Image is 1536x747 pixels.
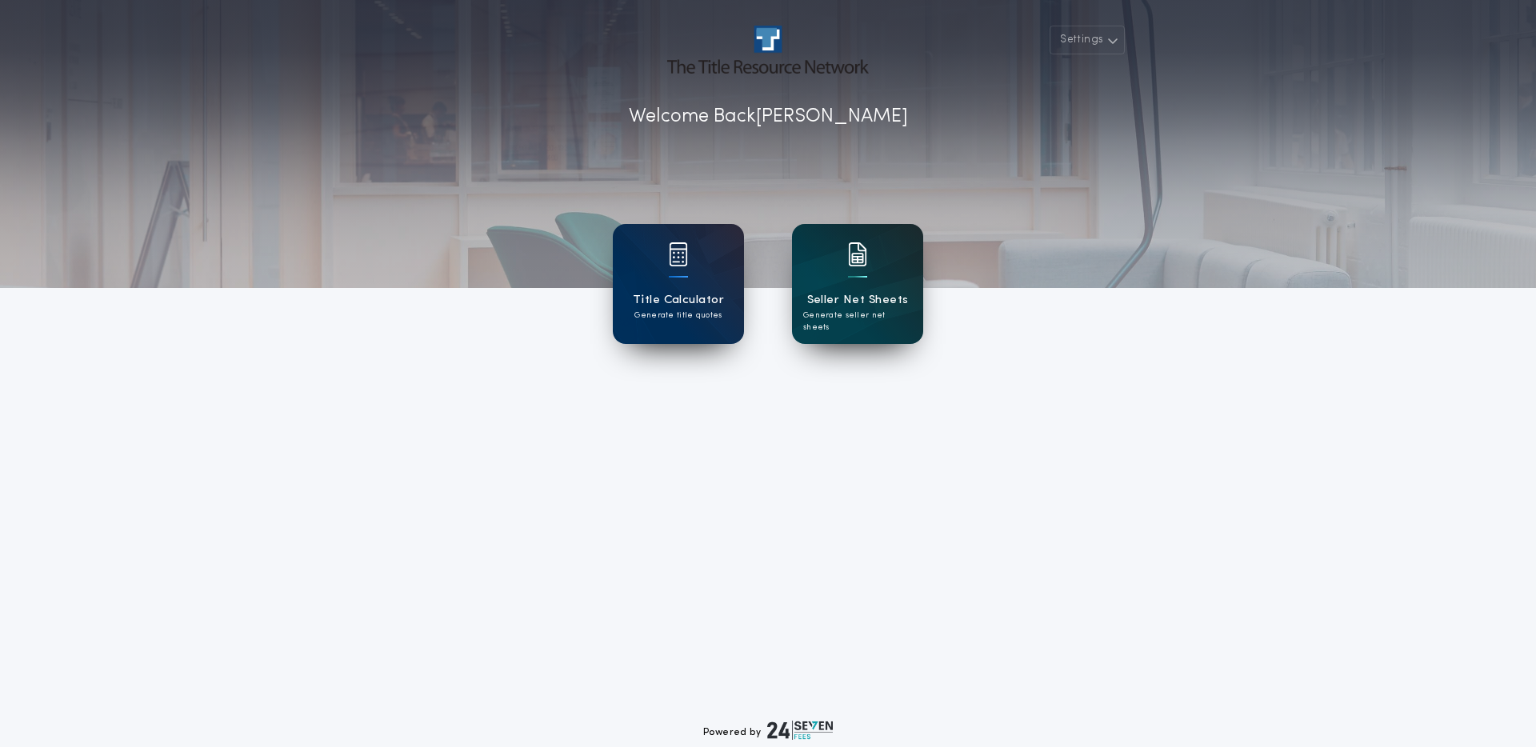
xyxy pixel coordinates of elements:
[634,310,722,322] p: Generate title quotes
[848,242,867,266] img: card icon
[807,291,909,310] h1: Seller Net Sheets
[613,224,744,344] a: card iconTitle CalculatorGenerate title quotes
[669,242,688,266] img: card icon
[633,291,724,310] h1: Title Calculator
[667,26,869,74] img: account-logo
[629,102,908,131] p: Welcome Back [PERSON_NAME]
[803,310,912,334] p: Generate seller net sheets
[1050,26,1125,54] button: Settings
[767,721,833,740] img: logo
[703,721,833,740] div: Powered by
[792,224,923,344] a: card iconSeller Net SheetsGenerate seller net sheets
